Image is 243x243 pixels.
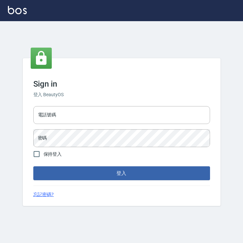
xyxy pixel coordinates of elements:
[33,191,54,198] a: 忘記密碼?
[33,166,210,180] button: 登入
[33,91,210,98] h6: 登入 BeautyOS
[8,6,27,14] img: Logo
[33,79,210,89] h3: Sign in
[44,151,62,158] span: 保持登入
